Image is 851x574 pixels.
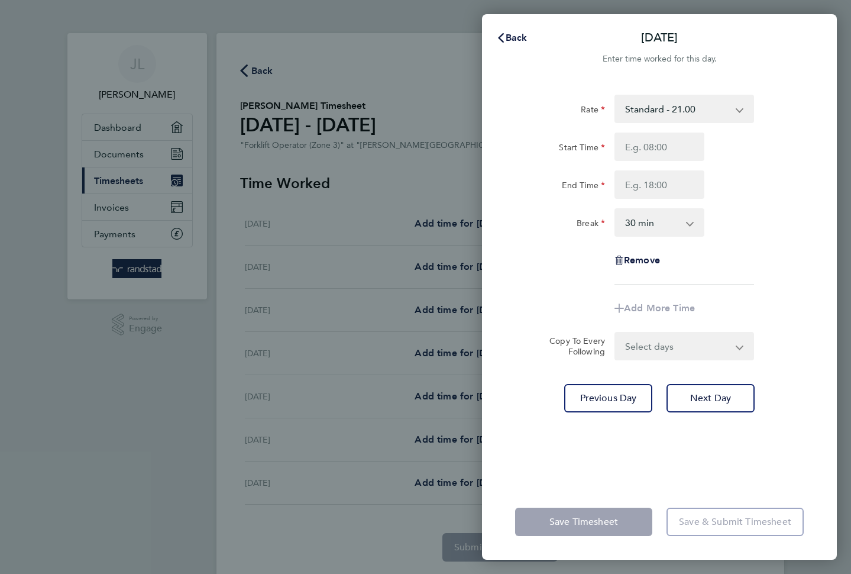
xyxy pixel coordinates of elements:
[506,32,528,43] span: Back
[482,52,837,66] div: Enter time worked for this day.
[624,254,660,266] span: Remove
[564,384,652,412] button: Previous Day
[562,180,605,194] label: End Time
[614,170,704,199] input: E.g. 18:00
[581,104,605,118] label: Rate
[690,392,731,404] span: Next Day
[641,30,678,46] p: [DATE]
[614,133,704,161] input: E.g. 08:00
[666,384,755,412] button: Next Day
[614,256,660,265] button: Remove
[559,142,605,156] label: Start Time
[577,218,605,232] label: Break
[484,26,539,50] button: Back
[580,392,637,404] span: Previous Day
[540,336,605,357] label: Copy To Every Following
